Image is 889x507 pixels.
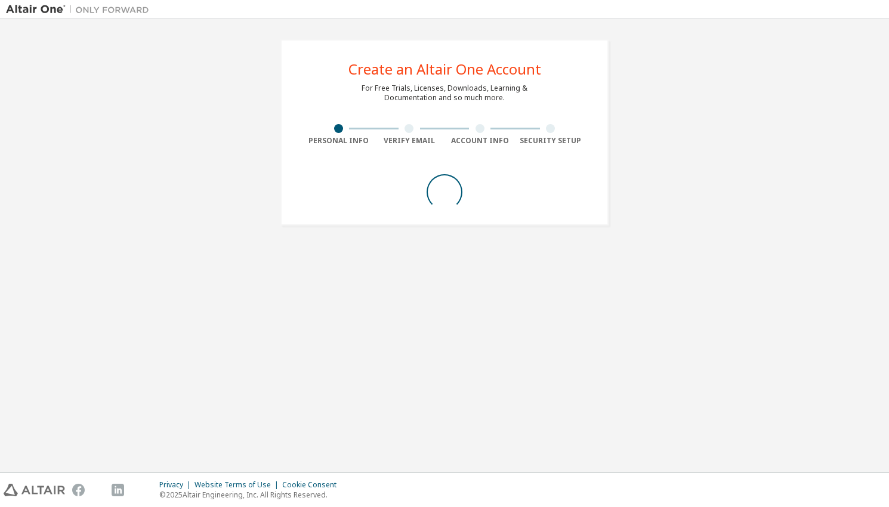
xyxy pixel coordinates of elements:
[112,484,124,496] img: linkedin.svg
[159,490,344,500] p: © 2025 Altair Engineering, Inc. All Rights Reserved.
[195,480,282,490] div: Website Terms of Use
[348,62,541,76] div: Create an Altair One Account
[159,480,195,490] div: Privacy
[72,484,85,496] img: facebook.svg
[282,480,344,490] div: Cookie Consent
[516,136,587,146] div: Security Setup
[6,4,155,16] img: Altair One
[4,484,65,496] img: altair_logo.svg
[362,84,527,103] div: For Free Trials, Licenses, Downloads, Learning & Documentation and so much more.
[374,136,445,146] div: Verify Email
[444,136,516,146] div: Account Info
[303,136,374,146] div: Personal Info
